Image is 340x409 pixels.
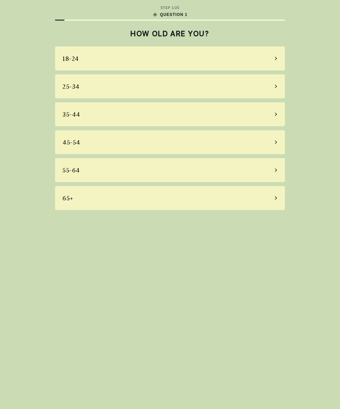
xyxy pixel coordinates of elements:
div: 18-24 [62,54,79,63]
div: QUESTION 1 [153,12,188,18]
div: 65+ [62,194,73,203]
div: 25-34 [62,82,80,91]
div: 35-44 [62,110,80,119]
h2: HOW OLD ARE YOU? [55,29,285,38]
div: STEP 1 / 25 [160,5,179,10]
div: 55-64 [62,166,80,175]
div: 45-54 [62,138,80,147]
